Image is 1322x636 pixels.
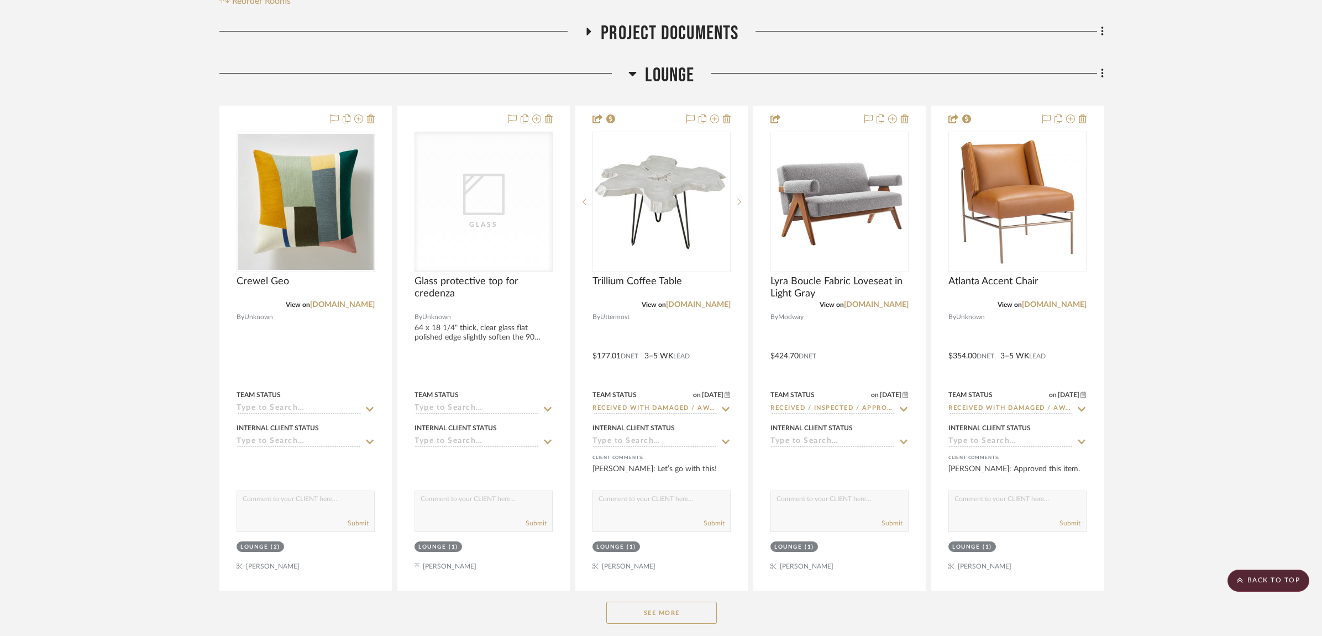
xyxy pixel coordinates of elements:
input: Type to Search… [415,404,539,414]
input: Type to Search… [770,437,895,447]
span: By [237,312,244,322]
input: Type to Search… [237,437,361,447]
div: (1) [983,543,992,551]
div: (2) [271,543,280,551]
span: on [1049,392,1057,398]
span: Lyra Boucle Fabric Loveseat in Light Gray [770,275,909,300]
span: [DATE] [879,391,903,399]
span: Atlanta Accent Chair [948,275,1038,288]
div: Internal Client Status [948,423,1031,433]
button: Submit [348,518,369,528]
div: Lounge [240,543,268,551]
a: [DOMAIN_NAME] [844,301,909,309]
div: Lounge [952,543,980,551]
div: Team Status [948,390,993,400]
span: By [948,312,956,322]
span: View on [642,301,666,308]
span: View on [820,301,844,308]
button: Submit [882,518,903,528]
button: Submit [704,518,725,528]
input: Type to Search… [770,404,895,414]
span: [DATE] [1057,391,1080,399]
div: Team Status [237,390,281,400]
span: on [693,392,701,398]
span: on [871,392,879,398]
span: [DATE] [701,391,725,399]
scroll-to-top-button: BACK TO TOP [1227,570,1309,592]
span: Trillium Coffee Table [592,275,682,288]
input: Type to Search… [592,437,717,447]
div: Lounge [418,543,446,551]
button: Submit [526,518,547,528]
input: Type to Search… [948,437,1073,447]
div: (1) [449,543,458,551]
span: By [415,312,422,322]
img: Lyra Boucle Fabric Loveseat in Light Gray [772,134,907,270]
div: Internal Client Status [770,423,853,433]
span: By [770,312,778,322]
div: Team Status [415,390,459,400]
div: (1) [627,543,636,551]
img: Crewel Geo [238,134,374,270]
div: Internal Client Status [592,423,675,433]
a: [DOMAIN_NAME] [1022,301,1087,309]
div: Lounge [596,543,624,551]
img: Trillium Coffee Table [594,134,730,270]
div: Glass [428,219,539,230]
div: Internal Client Status [237,423,319,433]
span: By [592,312,600,322]
a: [DOMAIN_NAME] [310,301,375,309]
input: Type to Search… [415,437,539,447]
span: Unknown [422,312,451,322]
span: PROJECT DOCUMENTS [601,22,738,45]
span: Modway [778,312,804,322]
div: Team Status [592,390,637,400]
button: Submit [1059,518,1080,528]
div: Team Status [770,390,815,400]
span: View on [998,301,1022,308]
a: [DOMAIN_NAME] [666,301,731,309]
span: Glass protective top for credenza [415,275,553,300]
span: Crewel Geo [237,275,289,288]
span: View on [286,301,310,308]
input: Type to Search… [237,404,361,414]
span: Lounge [645,64,694,87]
span: Unknown [244,312,273,322]
span: Uttermost [600,312,629,322]
input: Type to Search… [592,404,717,414]
div: [PERSON_NAME]: Approved this item. [948,463,1087,486]
img: Atlanta Accent Chair [953,133,1082,271]
div: Internal Client Status [415,423,497,433]
div: Lounge [774,543,802,551]
input: Type to Search… [948,404,1073,414]
div: [PERSON_NAME]: Let’s go with this! [592,463,731,486]
div: (1) [805,543,814,551]
button: See More [606,602,717,624]
span: Unknown [956,312,985,322]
